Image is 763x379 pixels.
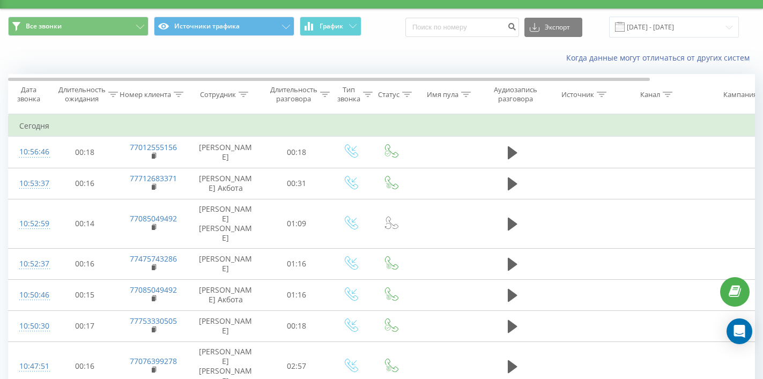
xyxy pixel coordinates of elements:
[51,279,118,310] td: 00:15
[19,173,41,194] div: 10:53:37
[130,356,177,366] a: 77076399278
[51,168,118,199] td: 00:16
[19,285,41,306] div: 10:50:46
[51,137,118,168] td: 00:18
[154,17,294,36] button: Источники трафика
[26,22,62,31] span: Все звонки
[524,18,582,37] button: Экспорт
[9,85,48,103] div: Дата звонка
[263,248,330,279] td: 01:16
[130,173,177,183] a: 77712683371
[188,137,263,168] td: [PERSON_NAME]
[490,85,542,103] div: Аудиозапись разговора
[337,85,360,103] div: Тип звонка
[561,90,594,99] div: Источник
[51,248,118,279] td: 00:16
[427,90,458,99] div: Имя пула
[200,90,236,99] div: Сотрудник
[130,285,177,295] a: 77085049492
[300,17,361,36] button: График
[19,213,41,234] div: 10:52:59
[19,356,41,377] div: 10:47:51
[378,90,399,99] div: Статус
[263,199,330,248] td: 01:09
[130,142,177,152] a: 77012555156
[19,254,41,274] div: 10:52:37
[263,168,330,199] td: 00:31
[130,213,177,224] a: 77085049492
[19,316,41,337] div: 10:50:30
[19,142,41,162] div: 10:56:46
[270,85,317,103] div: Длительность разговора
[51,199,118,248] td: 00:14
[320,23,343,30] span: График
[263,279,330,310] td: 01:16
[640,90,660,99] div: Канал
[566,53,755,63] a: Когда данные могут отличаться от других систем
[130,316,177,326] a: 77753330505
[8,17,149,36] button: Все звонки
[58,85,106,103] div: Длительность ожидания
[263,137,330,168] td: 00:18
[120,90,171,99] div: Номер клиента
[188,248,263,279] td: [PERSON_NAME]
[727,318,752,344] div: Open Intercom Messenger
[188,199,263,248] td: [PERSON_NAME] [PERSON_NAME]
[51,310,118,341] td: 00:17
[723,90,757,99] div: Кампания
[405,18,519,37] input: Поиск по номеру
[188,168,263,199] td: [PERSON_NAME] Акбота
[263,310,330,341] td: 00:18
[188,310,263,341] td: [PERSON_NAME]
[188,279,263,310] td: [PERSON_NAME] Акбота
[130,254,177,264] a: 77475743286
